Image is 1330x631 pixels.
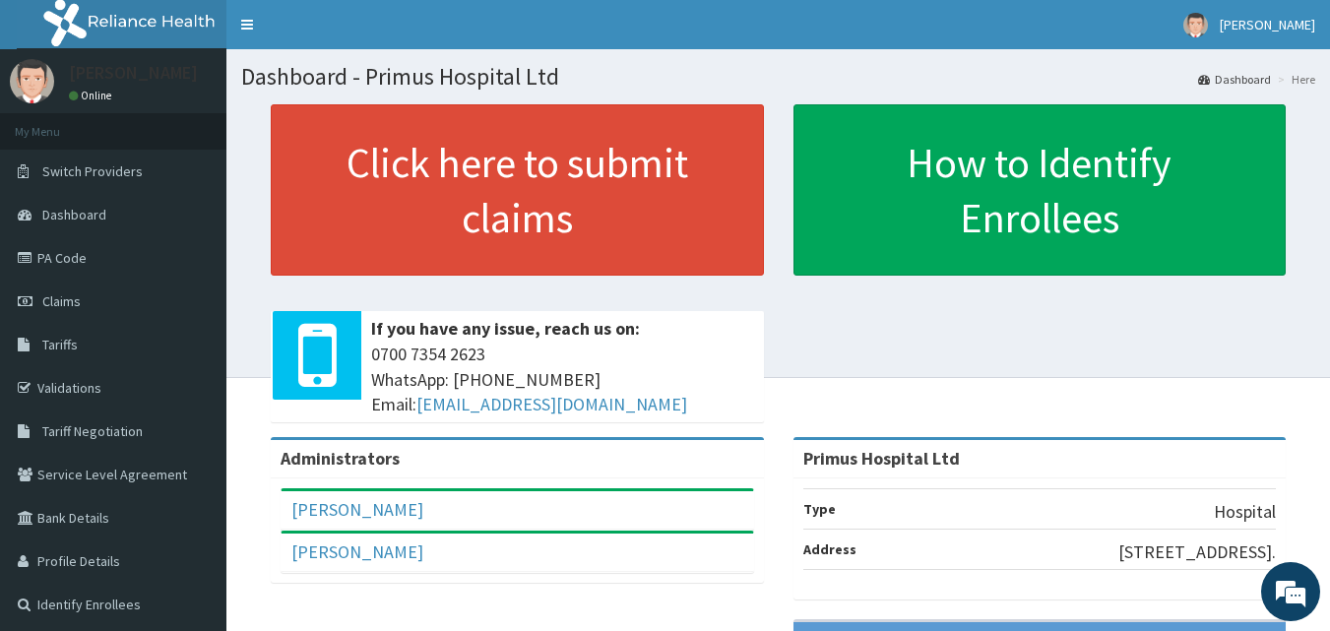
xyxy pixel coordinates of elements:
a: Dashboard [1198,71,1271,88]
a: [EMAIL_ADDRESS][DOMAIN_NAME] [416,393,687,415]
img: User Image [1183,13,1208,37]
span: Tariffs [42,336,78,353]
span: [PERSON_NAME] [1220,16,1315,33]
span: Tariff Negotiation [42,422,143,440]
a: Click here to submit claims [271,104,764,276]
b: If you have any issue, reach us on: [371,317,640,340]
img: User Image [10,59,54,103]
a: [PERSON_NAME] [291,540,423,563]
span: Switch Providers [42,162,143,180]
b: Address [803,540,856,558]
h1: Dashboard - Primus Hospital Ltd [241,64,1315,90]
a: How to Identify Enrollees [793,104,1287,276]
span: 0700 7354 2623 WhatsApp: [PHONE_NUMBER] Email: [371,342,754,417]
a: Online [69,89,116,102]
p: Hospital [1214,499,1276,525]
strong: Primus Hospital Ltd [803,447,960,470]
span: Dashboard [42,206,106,223]
span: Claims [42,292,81,310]
p: [STREET_ADDRESS]. [1118,539,1276,565]
b: Administrators [281,447,400,470]
p: [PERSON_NAME] [69,64,198,82]
li: Here [1273,71,1315,88]
a: [PERSON_NAME] [291,498,423,521]
b: Type [803,500,836,518]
